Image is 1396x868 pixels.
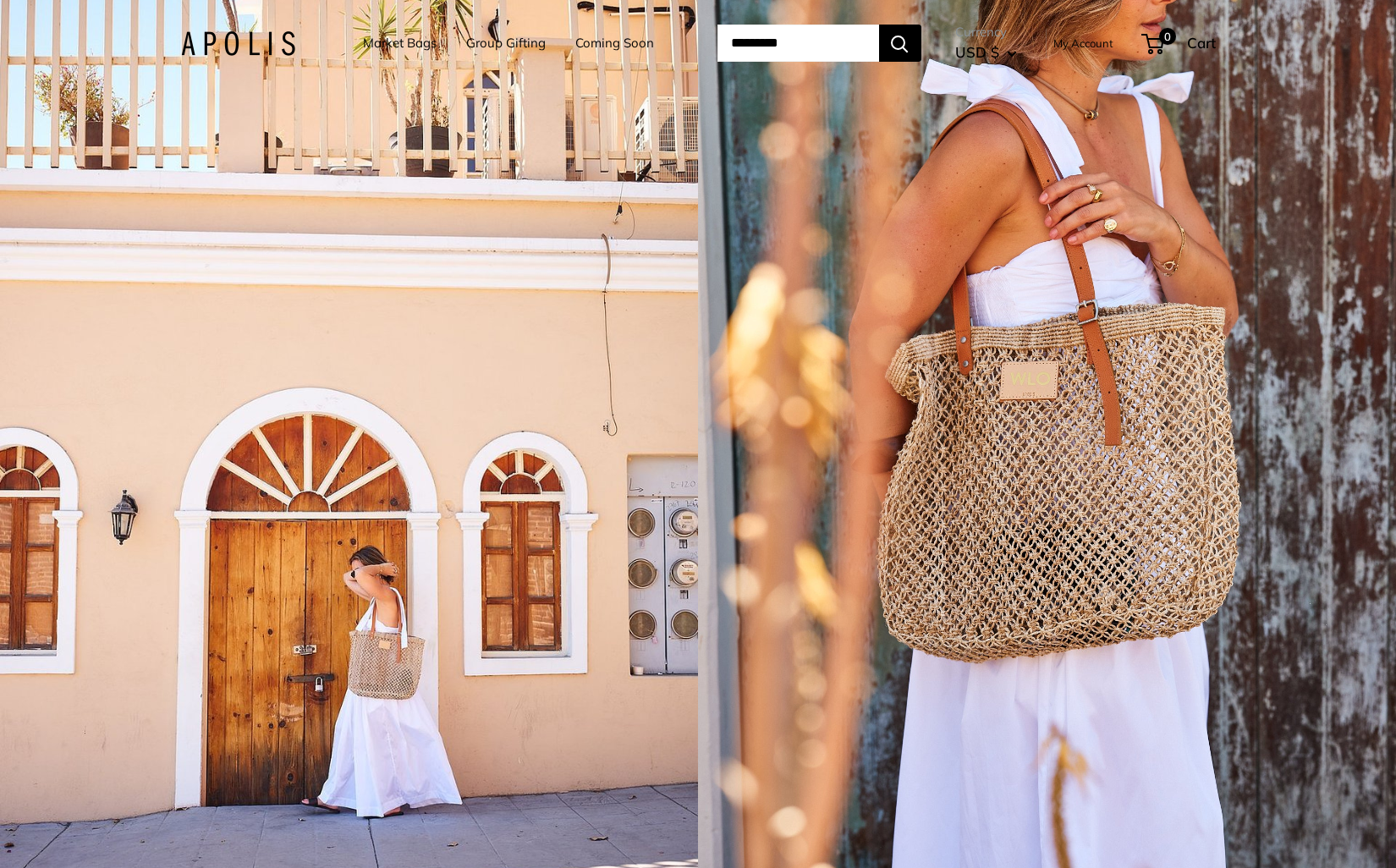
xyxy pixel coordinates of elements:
[879,25,921,62] button: Search
[955,39,1017,66] button: USD $
[1053,33,1113,53] a: My Account
[1143,30,1216,57] a: 0 Cart
[1187,34,1216,52] span: Cart
[181,31,295,56] img: Apolis
[955,43,999,61] span: USD $
[955,20,1017,44] span: Currency
[466,31,546,55] a: Group Gifting
[575,31,654,55] a: Coming Soon
[1158,28,1175,45] span: 0
[363,31,437,55] a: Market Bags
[717,25,879,62] input: Search...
